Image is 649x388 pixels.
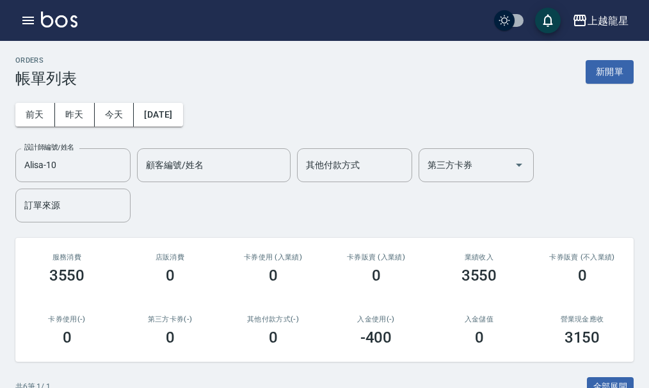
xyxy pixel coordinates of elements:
button: 上越龍星 [567,8,634,34]
h3: -400 [360,329,392,346]
button: 前天 [15,103,55,127]
label: 設計師編號/姓名 [24,143,74,152]
h3: 0 [269,267,278,284]
h3: 0 [475,329,484,346]
img: Logo [41,12,77,27]
a: 新開單 [586,65,634,77]
h2: 第三方卡券(-) [134,315,206,323]
h2: 店販消費 [134,253,206,261]
button: save [535,8,561,33]
div: 上越龍星 [588,13,629,29]
h3: 0 [166,267,175,284]
h3: 0 [372,267,381,284]
h2: 營業現金應收 [546,315,618,323]
h2: 卡券販賣 (入業績) [340,253,412,261]
h2: ORDERS [15,56,77,65]
h2: 其他付款方式(-) [237,315,309,323]
h2: 卡券販賣 (不入業績) [546,253,618,261]
h2: 業績收入 [443,253,515,261]
h3: 0 [166,329,175,346]
button: 新開單 [586,60,634,84]
button: 今天 [95,103,134,127]
button: 昨天 [55,103,95,127]
h3: 3550 [461,267,497,284]
h3: 0 [578,267,587,284]
h3: 0 [269,329,278,346]
button: [DATE] [134,103,182,127]
h2: 卡券使用 (入業績) [237,253,309,261]
h3: 3150 [565,329,600,346]
h2: 入金使用(-) [340,315,412,323]
h2: 入金儲值 [443,315,515,323]
h3: 0 [63,329,72,346]
h3: 帳單列表 [15,70,77,88]
h2: 卡券使用(-) [31,315,103,323]
button: Open [509,155,529,175]
h3: 服務消費 [31,253,103,261]
h3: 3550 [49,267,85,284]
